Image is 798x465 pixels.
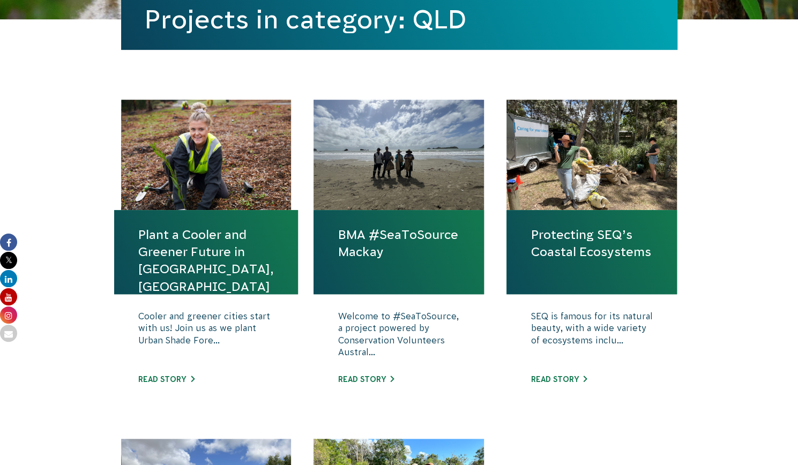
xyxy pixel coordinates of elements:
p: Welcome to #SeaToSource, a project powered by Conservation Volunteers Austral... [338,310,460,364]
p: Cooler and greener cities start with us! Join us as we plant Urban Shade Fore... [138,310,274,364]
a: Read story [531,375,587,384]
h1: Projects in category: QLD [145,5,654,34]
a: Plant a Cooler and Greener Future in [GEOGRAPHIC_DATA], [GEOGRAPHIC_DATA] [138,226,274,295]
a: Protecting SEQ’s Coastal Ecosystems [531,226,653,260]
a: Read story [338,375,394,384]
a: Read story [138,375,195,384]
p: SEQ is famous for its natural beauty, with a wide variety of ecosystems inclu... [531,310,653,364]
a: BMA #SeaToSource Mackay [338,226,460,260]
